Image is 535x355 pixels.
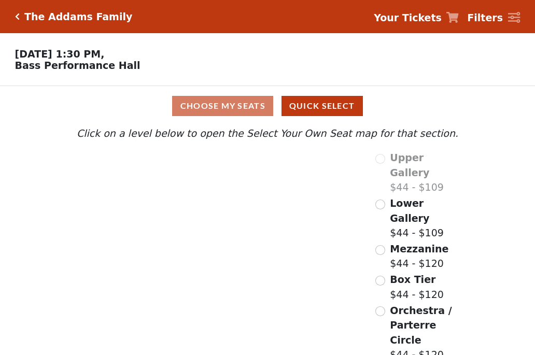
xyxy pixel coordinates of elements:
label: $44 - $109 [390,196,461,240]
strong: Your Tickets [374,12,442,23]
span: Upper Gallery [390,152,429,178]
a: Click here to go back to filters [15,13,20,20]
span: Box Tier [390,274,435,285]
button: Quick Select [281,96,363,116]
path: Lower Gallery - Seats Available: 152 [134,179,259,218]
label: $44 - $109 [390,150,461,195]
a: Filters [467,10,520,25]
span: Lower Gallery [390,197,429,224]
label: $44 - $120 [390,242,448,271]
span: Orchestra / Parterre Circle [390,305,452,346]
a: Your Tickets [374,10,459,25]
p: Click on a level below to open the Select Your Own Seat map for that section. [74,126,461,141]
path: Upper Gallery - Seats Available: 0 [125,155,243,184]
span: Mezzanine [390,243,448,254]
strong: Filters [467,12,503,23]
path: Orchestra / Parterre Circle - Seats Available: 142 [190,254,310,326]
label: $44 - $120 [390,272,444,302]
h5: The Addams Family [24,11,132,23]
